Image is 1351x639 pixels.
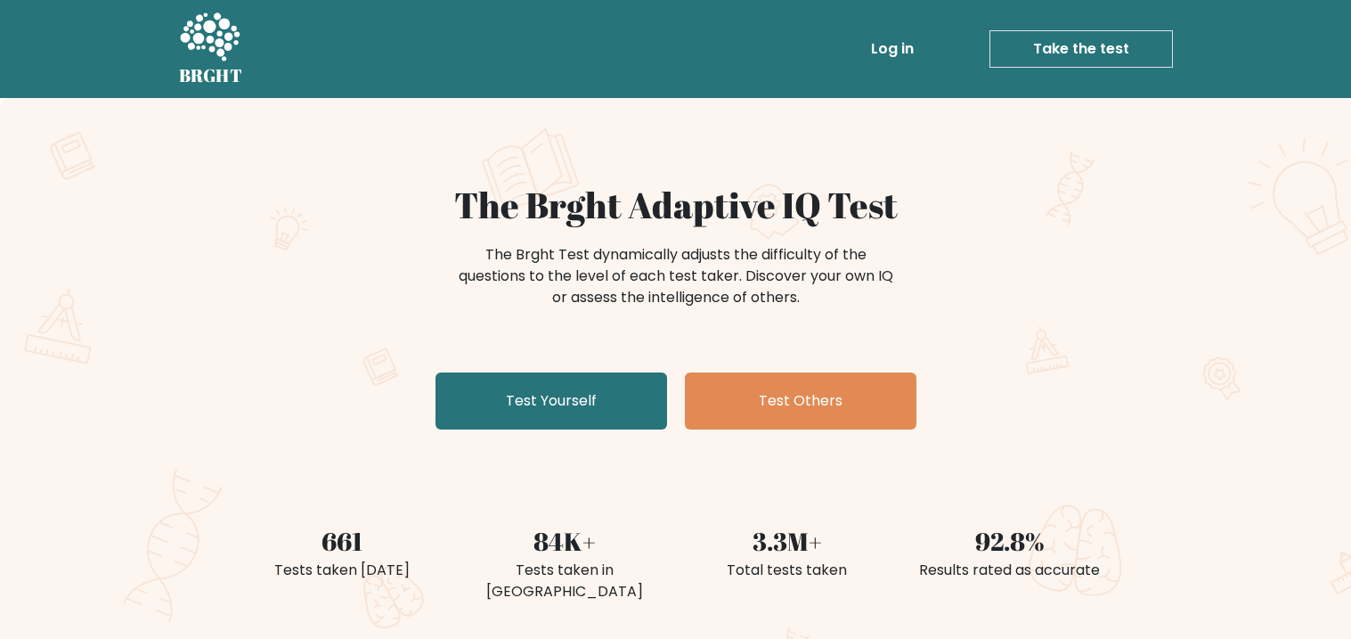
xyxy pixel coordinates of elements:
a: Test Others [685,373,916,430]
div: Results rated as accurate [909,560,1111,581]
a: Log in [864,31,921,67]
div: 661 [241,522,443,560]
div: 92.8% [909,522,1111,560]
div: The Brght Test dynamically adjusts the difficulty of the questions to the level of each test take... [453,244,899,308]
div: Tests taken [DATE] [241,560,443,581]
div: Tests taken in [GEOGRAPHIC_DATA] [464,560,665,602]
div: Total tests taken [687,560,888,581]
a: BRGHT [179,7,243,91]
a: Test Yourself [435,373,667,430]
div: 3.3M+ [687,522,888,560]
h5: BRGHT [179,65,243,86]
h1: The Brght Adaptive IQ Test [241,184,1111,226]
a: Take the test [989,30,1173,68]
div: 84K+ [464,522,665,560]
